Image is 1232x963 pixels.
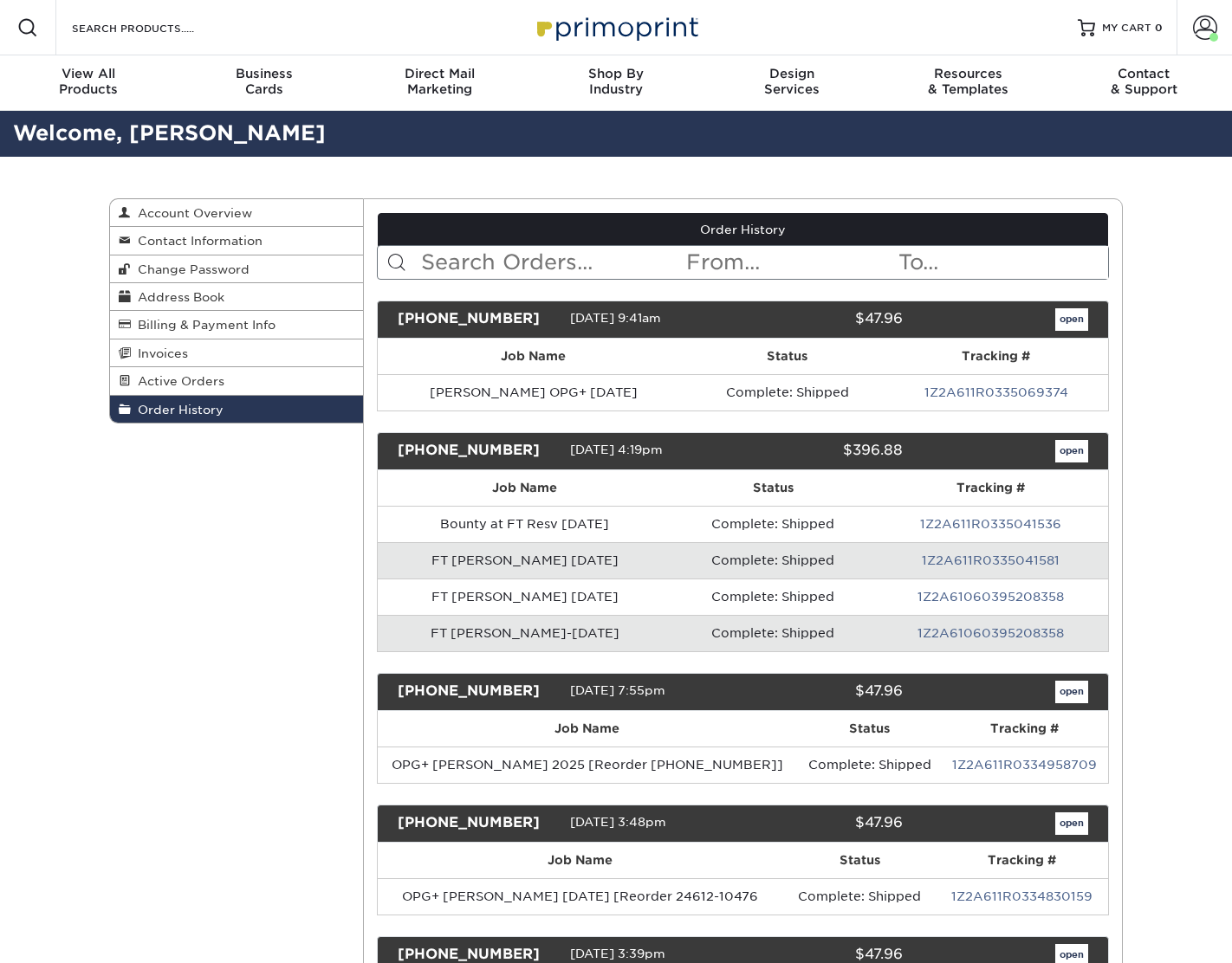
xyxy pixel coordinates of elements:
span: Resources [880,66,1056,81]
input: SEARCH PRODUCTS..... [70,17,239,38]
a: Change Password [110,255,363,283]
span: Contact Information [131,234,263,248]
td: Complete: Shipped [797,746,941,783]
a: 1Z2A61060395208358 [918,626,1064,640]
div: Services [704,66,880,97]
th: Job Name [378,339,691,374]
td: [PERSON_NAME] OPG+ [DATE] [378,374,691,410]
a: 1Z2A611R0335041536 [920,517,1061,531]
th: Job Name [378,843,783,878]
span: Design [704,66,880,81]
a: 1Z2A611R0335069374 [924,385,1068,399]
a: Shop ByIndustry [528,55,704,111]
th: Tracking # [942,711,1108,746]
a: Billing & Payment Info [110,311,363,339]
span: [DATE] 3:48pm [570,815,666,829]
span: Business [176,66,352,81]
a: Order History [378,213,1109,246]
div: & Templates [880,66,1056,97]
a: open [1055,440,1088,462]
div: [PHONE_NUMBER] [385,812,570,835]
span: MY CART [1102,21,1151,36]
th: Job Name [378,711,798,746]
td: Complete: Shipped [672,542,873,578]
td: Complete: Shipped [783,878,936,915]
a: Address Book [110,283,363,311]
th: Tracking # [873,470,1108,506]
a: Invoices [110,339,363,367]
div: [PHONE_NUMBER] [385,308,570,331]
span: Address Book [131,290,224,304]
td: FT [PERSON_NAME]-[DATE] [378,615,673,651]
td: OPG+ [PERSON_NAME] 2025 [Reorder [PHONE_NUMBER]] [378,746,798,783]
span: Invoices [131,346,188,360]
td: Complete: Shipped [672,615,873,651]
span: Shop By [528,66,704,81]
span: Change Password [131,262,250,276]
a: BusinessCards [176,55,352,111]
th: Job Name [378,470,673,506]
a: Contact Information [110,227,363,255]
div: Industry [528,66,704,97]
a: Direct MailMarketing [352,55,528,111]
td: Complete: Shipped [672,578,873,615]
a: Account Overview [110,199,363,227]
td: Bounty at FT Resv [DATE] [378,506,673,542]
a: Active Orders [110,367,363,395]
div: $47.96 [729,681,915,703]
div: [PHONE_NUMBER] [385,681,570,703]
td: FT [PERSON_NAME] [DATE] [378,542,673,578]
a: Resources& Templates [880,55,1056,111]
div: Marketing [352,66,528,97]
span: Active Orders [131,374,224,388]
td: FT [PERSON_NAME] [DATE] [378,578,673,615]
div: & Support [1056,66,1232,97]
th: Tracking # [885,339,1108,374]
div: [PHONE_NUMBER] [385,440,570,462]
th: Tracking # [936,843,1108,878]
th: Status [783,843,936,878]
a: 1Z2A611R0334958709 [952,758,1097,772]
span: 0 [1155,22,1163,34]
input: Search Orders... [419,246,685,279]
div: $47.96 [729,812,915,835]
span: Direct Mail [352,66,528,81]
span: [DATE] 7:55pm [570,683,665,697]
input: To... [897,246,1108,279]
span: Order History [131,403,224,417]
th: Status [690,339,885,374]
a: DesignServices [704,55,880,111]
td: Complete: Shipped [690,374,885,410]
span: [DATE] 3:39pm [570,947,665,960]
span: [DATE] 9:41am [570,311,661,325]
input: From... [684,246,896,279]
a: open [1055,812,1088,835]
div: Cards [176,66,352,97]
th: Status [672,470,873,506]
a: 1Z2A611R0335041581 [922,553,1060,567]
img: Primoprint [529,9,703,46]
span: Billing & Payment Info [131,318,276,332]
th: Status [797,711,941,746]
a: 1Z2A61060395208358 [918,590,1064,604]
div: $47.96 [729,308,915,331]
a: Order History [110,396,363,423]
a: 1Z2A611R0334830159 [951,889,1093,903]
a: open [1055,681,1088,703]
td: OPG+ [PERSON_NAME] [DATE] [Reorder 24612-10476 [378,878,783,915]
div: $396.88 [729,440,915,462]
span: Contact [1056,66,1232,81]
a: open [1055,308,1088,331]
td: Complete: Shipped [672,506,873,542]
span: Account Overview [131,206,252,220]
span: [DATE] 4:19pm [570,443,663,456]
a: Contact& Support [1056,55,1232,111]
